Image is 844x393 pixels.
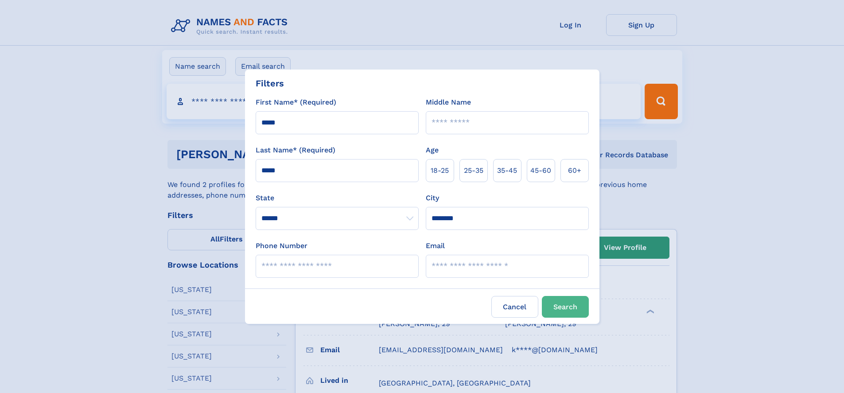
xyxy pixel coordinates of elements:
[464,165,483,176] span: 25‑35
[497,165,517,176] span: 35‑45
[426,97,471,108] label: Middle Name
[491,296,538,318] label: Cancel
[426,241,445,251] label: Email
[426,145,439,156] label: Age
[256,193,419,203] label: State
[256,241,307,251] label: Phone Number
[426,193,439,203] label: City
[256,97,336,108] label: First Name* (Required)
[256,145,335,156] label: Last Name* (Required)
[542,296,589,318] button: Search
[256,77,284,90] div: Filters
[431,165,449,176] span: 18‑25
[530,165,551,176] span: 45‑60
[568,165,581,176] span: 60+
